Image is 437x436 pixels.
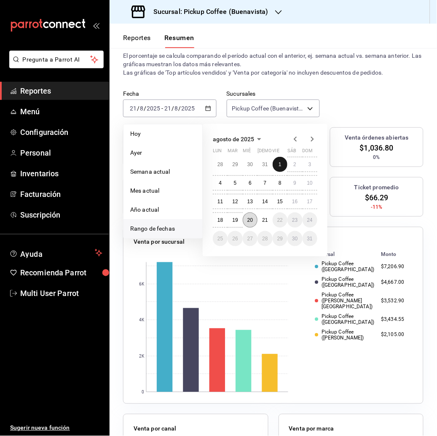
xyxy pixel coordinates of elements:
h3: Ticket promedio [354,183,399,192]
span: Multi User Parrot [20,288,102,299]
button: Pregunta a Parrot AI [9,51,104,68]
button: 14 de agosto de 2025 [257,194,272,209]
div: Pickup Coffee ([GEOGRAPHIC_DATA]) [315,276,374,288]
abbr: 31 de julio de 2025 [262,161,268,167]
abbr: 19 de agosto de 2025 [232,217,238,223]
td: $7,206.90 [378,259,418,275]
button: Resumen [164,34,194,48]
span: Recomienda Parrot [20,267,102,279]
abbr: 31 de agosto de 2025 [307,236,313,242]
abbr: 30 de agosto de 2025 [292,236,298,242]
span: Ayuda [20,248,91,258]
abbr: 7 de agosto de 2025 [264,180,267,186]
div: Pickup Coffee ([PERSON_NAME]) [315,329,374,341]
text: 6K [139,282,145,287]
button: 20 de agosto de 2025 [243,213,257,228]
button: 1 de agosto de 2025 [273,157,287,172]
label: Sucursales [227,91,320,97]
button: 27 de agosto de 2025 [243,231,257,246]
input: -- [129,105,137,112]
span: Pickup Coffee (Buenavista), Pickup Coffee ([PERSON_NAME]), Pickup Coffee ([GEOGRAPHIC_DATA]), Pic... [232,104,305,113]
abbr: 25 de agosto de 2025 [217,236,223,242]
span: / [179,105,181,112]
button: 30 de julio de 2025 [243,157,257,172]
span: Mes actual [130,186,196,195]
abbr: domingo [303,148,313,157]
input: -- [139,105,144,112]
span: Reportes [20,85,102,97]
input: -- [164,105,172,112]
abbr: 29 de agosto de 2025 [277,236,283,242]
abbr: 1 de agosto de 2025 [279,161,282,167]
p: El porcentaje se calcula comparando el período actual con el anterior, ej. semana actual vs. sema... [123,51,424,77]
button: 30 de agosto de 2025 [287,231,302,246]
h3: Sucursal: Pickup Coffee (Buenavista) [147,7,268,17]
abbr: 30 de julio de 2025 [247,161,253,167]
abbr: jueves [257,148,307,157]
button: 29 de agosto de 2025 [273,231,287,246]
abbr: 22 de agosto de 2025 [277,217,283,223]
abbr: sábado [287,148,296,157]
button: 26 de agosto de 2025 [228,231,242,246]
button: 3 de agosto de 2025 [303,157,317,172]
button: 28 de agosto de 2025 [257,231,272,246]
div: Pickup Coffee ([GEOGRAPHIC_DATA]) [315,261,374,273]
button: 28 de julio de 2025 [213,157,228,172]
abbr: 5 de agosto de 2025 [234,180,237,186]
abbr: miércoles [243,148,251,157]
span: -11% [371,203,383,211]
span: $66.29 [365,192,389,203]
abbr: lunes [213,148,222,157]
abbr: 11 de agosto de 2025 [217,199,223,205]
abbr: 29 de julio de 2025 [232,161,238,167]
button: 7 de agosto de 2025 [257,175,272,191]
td: $2,105.00 [378,327,418,343]
button: 12 de agosto de 2025 [228,194,242,209]
span: / [144,105,146,112]
button: 19 de agosto de 2025 [228,213,242,228]
span: Facturación [20,188,102,200]
abbr: 8 de agosto de 2025 [279,180,282,186]
abbr: 24 de agosto de 2025 [307,217,313,223]
span: Personal [20,147,102,159]
button: 31 de agosto de 2025 [303,231,317,246]
text: 2K [139,354,145,359]
abbr: 21 de agosto de 2025 [262,217,268,223]
button: 11 de agosto de 2025 [213,194,228,209]
button: 16 de agosto de 2025 [287,194,302,209]
button: agosto de 2025 [213,134,264,144]
span: Ayer [130,148,196,157]
input: ---- [181,105,196,112]
text: 4K [139,318,145,323]
abbr: 14 de agosto de 2025 [262,199,268,205]
p: Venta por marca [289,425,334,433]
button: 2 de agosto de 2025 [287,157,302,172]
p: Venta por sucursal [134,237,185,246]
abbr: 4 de agosto de 2025 [219,180,222,186]
button: 24 de agosto de 2025 [303,213,317,228]
abbr: martes [228,148,238,157]
h3: Venta órdenes abiertas [345,133,409,142]
input: -- [174,105,179,112]
span: - [161,105,163,112]
button: 5 de agosto de 2025 [228,175,242,191]
text: 0 [142,390,144,395]
abbr: 18 de agosto de 2025 [217,217,223,223]
button: 22 de agosto de 2025 [273,213,287,228]
button: 29 de julio de 2025 [228,157,242,172]
span: Rango de fechas [130,224,196,233]
td: $3,532.90 [378,290,418,312]
span: Semana actual [130,167,196,176]
div: Pickup Coffee ([GEOGRAPHIC_DATA]) [315,313,374,326]
abbr: 17 de agosto de 2025 [307,199,313,205]
abbr: 28 de agosto de 2025 [262,236,268,242]
button: 31 de julio de 2025 [257,157,272,172]
button: open_drawer_menu [93,22,99,29]
div: navigation tabs [123,34,194,48]
abbr: 12 de agosto de 2025 [232,199,238,205]
abbr: 13 de agosto de 2025 [247,199,253,205]
button: 13 de agosto de 2025 [243,194,257,209]
button: 15 de agosto de 2025 [273,194,287,209]
span: $1,036.80 [360,142,394,153]
abbr: 23 de agosto de 2025 [292,217,298,223]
